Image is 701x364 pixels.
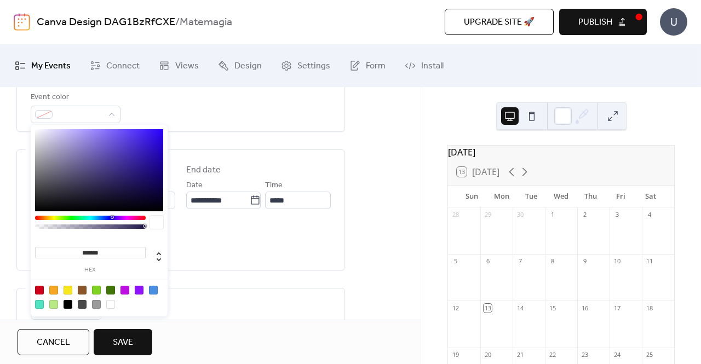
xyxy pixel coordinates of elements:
[78,300,87,309] div: #4A4A4A
[645,304,653,312] div: 18
[581,351,589,359] div: 23
[548,351,556,359] div: 22
[37,336,70,349] span: Cancel
[151,49,207,83] a: Views
[576,186,606,207] div: Thu
[645,211,653,219] div: 4
[451,351,459,359] div: 19
[451,211,459,219] div: 28
[35,267,146,273] label: hex
[35,286,44,294] div: #D0021B
[113,336,133,349] span: Save
[37,12,175,33] a: Canva Design DAG1BzRfCXE
[234,57,262,75] span: Design
[516,211,524,219] div: 30
[484,211,492,219] div: 29
[613,211,621,219] div: 3
[265,179,283,192] span: Time
[578,16,612,29] span: Publish
[484,351,492,359] div: 20
[35,300,44,309] div: #50E3C2
[613,304,621,312] div: 17
[64,286,72,294] div: #F8E71C
[94,329,152,355] button: Save
[49,300,58,309] div: #B8E986
[180,12,232,33] b: Matemagia
[7,49,79,83] a: My Events
[451,304,459,312] div: 12
[31,57,71,75] span: My Events
[606,186,635,207] div: Fri
[486,186,516,207] div: Mon
[82,49,148,83] a: Connect
[660,8,687,36] div: U
[14,13,30,31] img: logo
[273,49,338,83] a: Settings
[120,286,129,294] div: #BD10E0
[297,57,330,75] span: Settings
[106,300,115,309] div: #FFFFFF
[457,186,486,207] div: Sun
[186,179,203,192] span: Date
[484,304,492,312] div: 13
[559,9,647,35] button: Publish
[175,12,180,33] b: /
[464,16,535,29] span: Upgrade site 🚀
[516,351,524,359] div: 21
[341,49,394,83] a: Form
[645,351,653,359] div: 25
[613,351,621,359] div: 24
[645,257,653,265] div: 11
[175,57,199,75] span: Views
[64,300,72,309] div: #000000
[581,257,589,265] div: 9
[613,257,621,265] div: 10
[548,211,556,219] div: 1
[636,186,665,207] div: Sat
[366,57,386,75] span: Form
[581,304,589,312] div: 16
[92,300,101,309] div: #9B9B9B
[49,286,58,294] div: #F5A623
[516,257,524,265] div: 7
[78,286,87,294] div: #8B572A
[18,329,89,355] button: Cancel
[421,57,444,75] span: Install
[548,304,556,312] div: 15
[516,186,546,207] div: Tue
[546,186,576,207] div: Wed
[149,286,158,294] div: #4A90E2
[548,257,556,265] div: 8
[516,304,524,312] div: 14
[210,49,270,83] a: Design
[135,286,143,294] div: #9013FE
[484,257,492,265] div: 6
[92,286,101,294] div: #7ED321
[397,49,452,83] a: Install
[445,9,554,35] button: Upgrade site 🚀
[31,91,118,104] div: Event color
[106,286,115,294] div: #417505
[581,211,589,219] div: 2
[448,146,674,159] div: [DATE]
[186,164,221,177] div: End date
[451,257,459,265] div: 5
[106,57,140,75] span: Connect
